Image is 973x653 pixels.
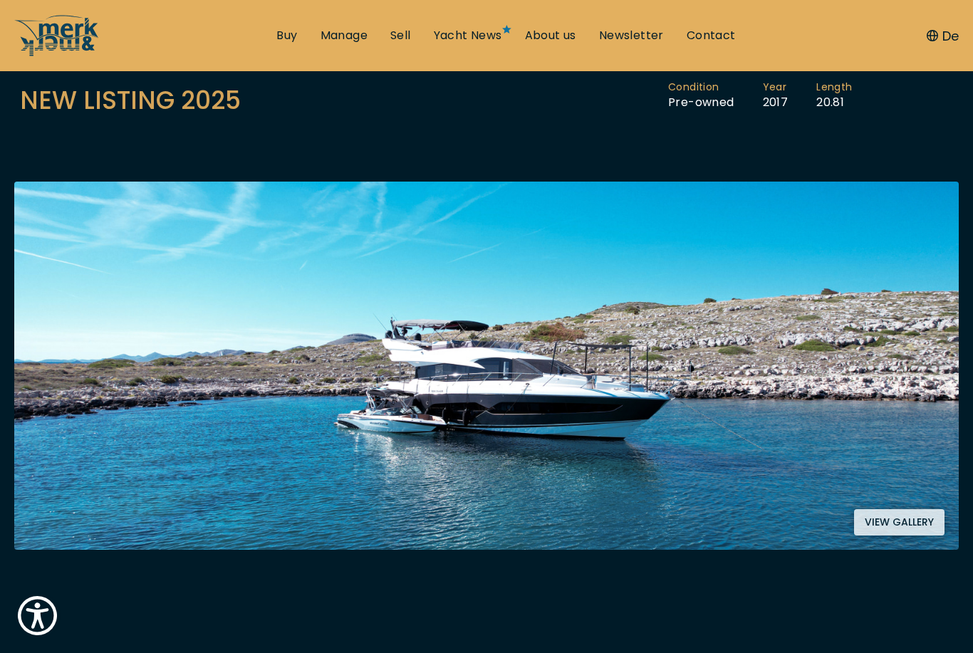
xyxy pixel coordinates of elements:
a: Manage [321,28,368,43]
a: About us [525,28,576,43]
a: Yacht News [434,28,502,43]
li: 20.81 [816,80,880,110]
span: Year [763,80,789,95]
a: Contact [687,28,736,43]
button: View gallery [854,509,945,536]
li: Pre-owned [668,80,763,110]
a: / [14,45,100,61]
span: Length [816,80,852,95]
a: Buy [276,28,297,43]
span: Condition [668,80,734,95]
a: Newsletter [599,28,664,43]
img: Merk&Merk [14,182,959,550]
li: 2017 [763,80,817,110]
h2: NEW LISTING 2025 [20,83,472,117]
a: Sell [390,28,411,43]
button: De [927,26,959,46]
button: Show Accessibility Preferences [14,592,61,639]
